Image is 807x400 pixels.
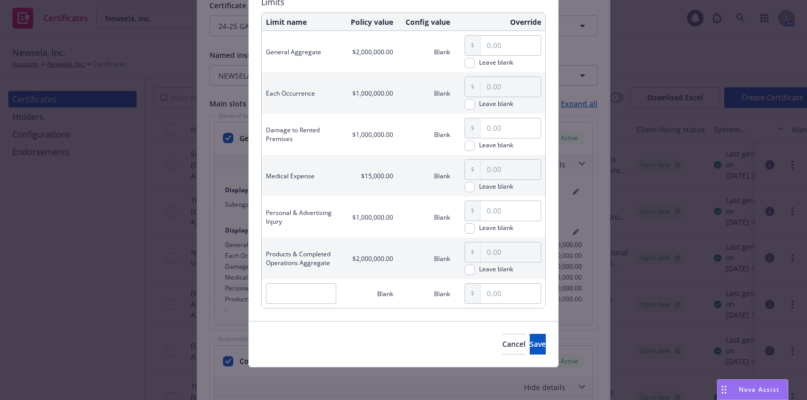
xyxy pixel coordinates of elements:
div: Leave blank [479,265,513,273]
span: Leave blank [479,58,513,68]
input: 0.00 [481,118,541,138]
button: Save [530,334,546,355]
span: Nova Assist [739,385,780,394]
div: Leave blank [479,58,513,67]
span: Cancel [502,339,526,349]
input: 0.00 [481,77,541,97]
span: Leave blank [479,182,513,192]
td: Damage to Rented Premises [262,114,340,155]
div: Leave blank [479,182,513,191]
div: Leave blank [479,141,513,149]
span: Leave blank [479,141,513,151]
input: 0.00 [481,160,541,179]
td: Blank [397,196,454,238]
span: $15,000.00 [361,172,393,180]
td: Blank [397,114,454,155]
td: Products & Completed Operations Aggregate [262,238,340,279]
input: 0.00 [481,36,541,55]
span: $2,000,000.00 [352,48,393,56]
td: General Aggregate [262,31,340,72]
input: 0.00 [481,242,541,262]
span: Leave blank [479,99,513,110]
span: Save [530,339,546,349]
input: 0.00 [481,201,541,221]
td: Blank [397,279,454,308]
div: Leave blank [479,99,513,108]
span: Leave blank [479,223,513,234]
td: Medical Expense [262,155,340,196]
div: Drag to move [718,380,730,399]
td: Each Occurrence [262,72,340,114]
button: Nova Assist [717,379,788,400]
span: $2,000,000.00 [352,254,393,263]
input: 0.00 [481,284,541,303]
td: Blank [397,238,454,279]
td: Blank [397,72,454,114]
th: Config value [397,13,454,31]
td: Blank [397,155,454,196]
th: Policy value [340,13,397,31]
th: Override [454,13,545,31]
span: $1,000,000.00 [352,89,393,98]
th: Limit name [262,13,340,31]
td: Personal & Advertising Injury [262,196,340,238]
span: $1,000,000.00 [352,213,393,222]
span: $1,000,000.00 [352,130,393,139]
div: Leave blank [479,223,513,232]
span: Leave blank [479,265,513,275]
button: Cancel [502,334,526,355]
td: Blank [397,31,454,72]
span: Blank [377,289,393,298]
